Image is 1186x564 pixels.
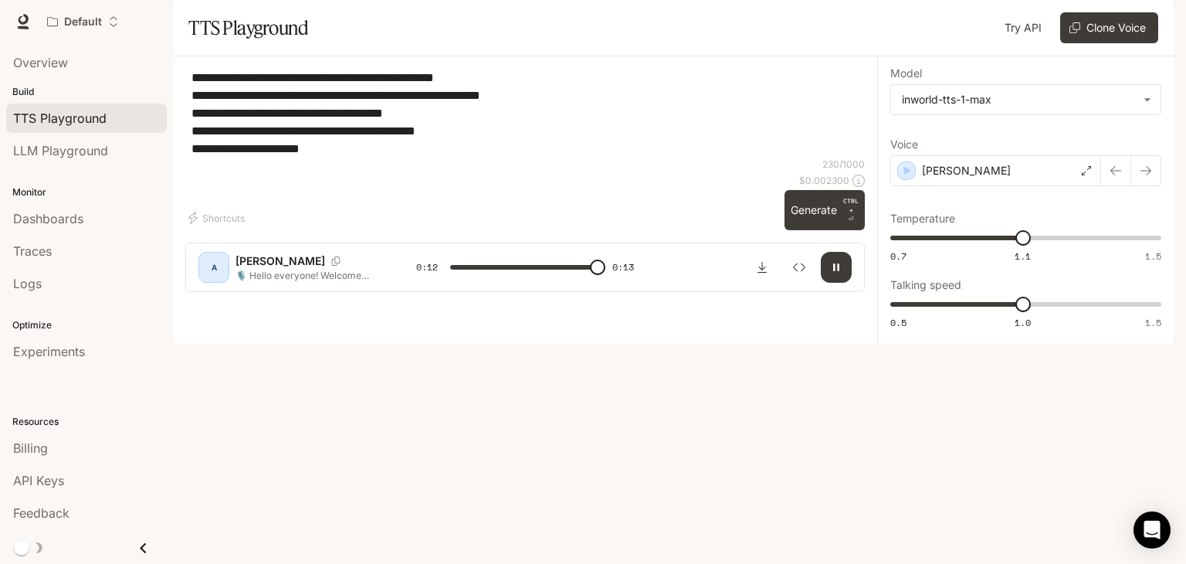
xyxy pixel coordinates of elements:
[902,92,1136,107] div: inworld-tts-1-max
[784,190,865,230] button: GenerateCTRL +⏎
[822,158,865,171] p: 230 / 1000
[890,68,922,79] p: Model
[1060,12,1158,43] button: Clone Voice
[236,253,325,269] p: [PERSON_NAME]
[890,316,906,329] span: 0.5
[1145,250,1161,263] span: 1.5
[236,269,379,282] p: 🎙️ Hello everyone! Welcome back to Guess It Now! 🤩 In [DATE] video, we have a tough food quiz wit...
[612,260,634,275] span: 0:13
[416,260,438,275] span: 0:12
[1015,250,1031,263] span: 1.1
[1133,511,1171,549] div: Open Intercom Messenger
[998,12,1048,43] a: Try API
[843,196,859,224] p: ⏎
[843,196,859,215] p: CTRL +
[64,15,102,29] p: Default
[890,213,955,224] p: Temperature
[890,139,918,150] p: Voice
[188,12,308,43] h1: TTS Playground
[922,163,1011,178] p: [PERSON_NAME]
[799,174,849,187] p: $ 0.002300
[890,280,961,290] p: Talking speed
[325,257,347,266] button: Copy Voice ID
[891,85,1161,114] div: inworld-tts-1-max
[185,206,251,230] button: Shortcuts
[40,6,126,37] button: Open workspace menu
[202,255,226,280] div: A
[1015,316,1031,329] span: 1.0
[747,252,778,283] button: Download audio
[784,252,815,283] button: Inspect
[1145,316,1161,329] span: 1.5
[890,250,906,263] span: 0.7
